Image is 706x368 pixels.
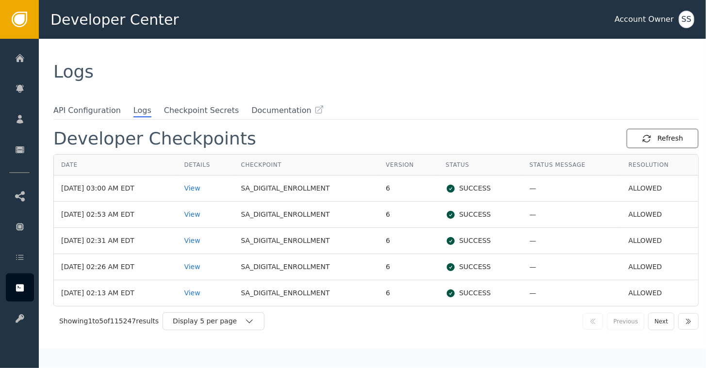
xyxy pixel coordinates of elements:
td: [DATE] 02:31 AM EDT [54,228,177,254]
div: Resolution [628,160,691,169]
td: SA_DIGITAL_ENROLLMENT [234,280,379,306]
div: SUCCESS [446,236,515,246]
div: View [184,262,227,272]
td: 6 [378,176,438,202]
td: ALLOWED [621,228,698,254]
div: View [184,288,227,298]
button: Display 5 per page [163,312,264,330]
td: 6 [378,254,438,280]
div: View [184,183,227,193]
div: Status [446,160,515,169]
td: SA_DIGITAL_ENROLLMENT [234,176,379,202]
td: ALLOWED [621,254,698,280]
span: Developer Center [50,9,179,31]
div: Refresh [642,133,683,144]
button: Refresh [626,128,699,148]
td: [DATE] 03:00 AM EDT [54,176,177,202]
button: Next [648,313,674,330]
div: Account Owner [615,14,674,25]
div: Version [386,160,431,169]
td: ALLOWED [621,176,698,202]
span: Logs [53,62,94,81]
td: [DATE] 02:13 AM EDT [54,280,177,306]
td: [DATE] 02:53 AM EDT [54,202,177,228]
div: View [184,236,227,246]
span: Documentation [251,105,311,116]
span: Logs [133,105,151,117]
div: SUCCESS [446,262,515,272]
div: Showing 1 to 5 of 115247 results [59,316,159,326]
td: — [522,176,621,202]
td: SA_DIGITAL_ENROLLMENT [234,254,379,280]
td: SA_DIGITAL_ENROLLMENT [234,202,379,228]
a: Documentation [251,105,324,116]
td: — [522,254,621,280]
div: Display 5 per page [173,316,245,326]
td: 6 [378,280,438,306]
td: — [522,202,621,228]
td: — [522,280,621,306]
td: ALLOWED [621,202,698,228]
td: [DATE] 02:26 AM EDT [54,254,177,280]
div: SUCCESS [446,209,515,220]
td: ALLOWED [621,280,698,306]
td: 6 [378,202,438,228]
div: SUCCESS [446,288,515,298]
button: SS [679,11,694,28]
td: 6 [378,228,438,254]
div: Date [61,160,170,169]
div: SUCCESS [446,183,515,193]
div: Checkpoint [241,160,372,169]
div: Details [184,160,227,169]
span: Checkpoint Secrets [164,105,239,116]
div: Developer Checkpoints [53,130,256,147]
span: API Configuration [53,105,121,116]
div: Status Message [529,160,614,169]
td: — [522,228,621,254]
div: View [184,209,227,220]
td: SA_DIGITAL_ENROLLMENT [234,228,379,254]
